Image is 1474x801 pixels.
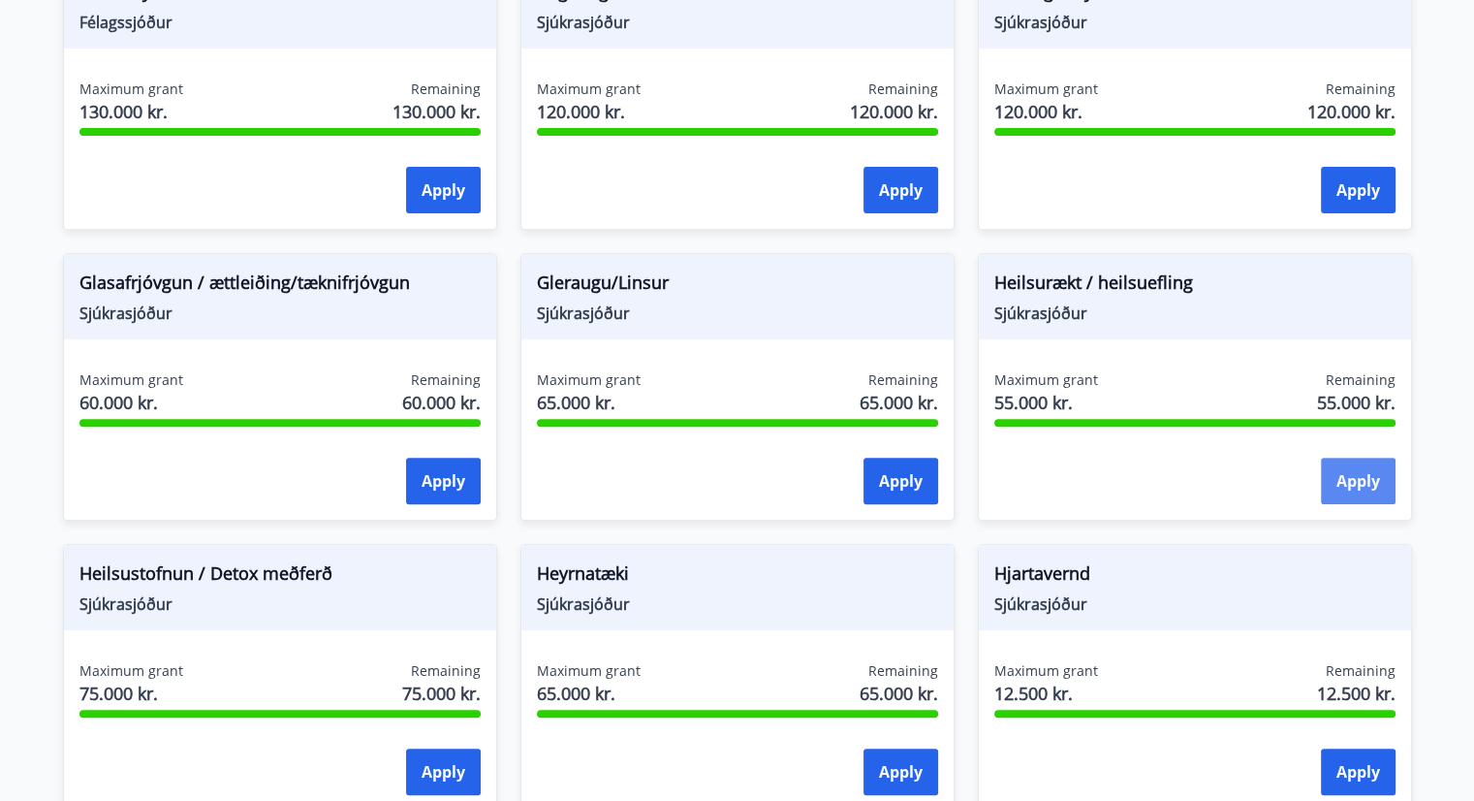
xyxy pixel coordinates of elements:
span: Maximum grant [994,370,1098,390]
button: Apply [406,458,481,504]
span: Remaining [868,370,938,390]
span: Heyrnatæki [537,561,938,593]
span: Sjúkrasjóður [537,303,938,324]
span: 12.500 kr. [994,681,1098,706]
span: Maximum grant [537,370,641,390]
span: 120.000 kr. [1307,99,1396,124]
span: Maximum grant [994,80,1098,99]
span: Sjúkrasjóður [994,593,1396,615]
button: Apply [863,458,938,504]
button: Apply [863,167,938,213]
span: 55.000 kr. [1317,390,1396,415]
button: Apply [1321,749,1396,795]
span: 130.000 kr. [392,99,481,124]
span: Remaining [868,80,938,99]
button: Apply [1321,458,1396,504]
span: 65.000 kr. [537,681,641,706]
span: 12.500 kr. [1317,681,1396,706]
span: 65.000 kr. [537,390,641,415]
span: Sjúkrasjóður [537,12,938,33]
span: Maximum grant [79,661,183,681]
span: Glasafrjóvgun / ættleiðing/tæknifrjóvgun [79,270,481,303]
span: 75.000 kr. [79,681,183,706]
span: 120.000 kr. [994,99,1098,124]
span: Hjartavernd [994,561,1396,593]
span: Remaining [411,661,481,681]
button: Apply [406,749,481,795]
span: Maximum grant [79,80,183,99]
span: Sjúkrasjóður [994,303,1396,324]
button: Apply [406,167,481,213]
span: 130.000 kr. [79,99,183,124]
span: Sjúkrasjóður [79,303,481,324]
span: Sjúkrasjóður [79,593,481,615]
span: Heilsustofnun / Detox meðferð [79,561,481,593]
span: 120.000 kr. [850,99,938,124]
span: Félagssjóður [79,12,481,33]
span: Remaining [868,661,938,681]
span: Remaining [1326,370,1396,390]
span: 65.000 kr. [860,681,938,706]
span: 60.000 kr. [79,390,183,415]
button: Apply [863,749,938,795]
span: 75.000 kr. [402,681,481,706]
span: Sjúkrasjóður [994,12,1396,33]
span: Maximum grant [994,661,1098,681]
span: 65.000 kr. [860,390,938,415]
button: Apply [1321,167,1396,213]
span: Maximum grant [537,661,641,681]
span: 55.000 kr. [994,390,1098,415]
span: Sjúkrasjóður [537,593,938,615]
span: Gleraugu/Linsur [537,270,938,303]
span: Remaining [1326,661,1396,681]
span: Remaining [411,80,481,99]
span: 120.000 kr. [537,99,641,124]
span: Maximum grant [537,80,641,99]
span: Remaining [1326,80,1396,99]
span: 60.000 kr. [402,390,481,415]
span: Maximum grant [79,370,183,390]
span: Remaining [411,370,481,390]
span: Heilsurækt / heilsuefling [994,270,1396,303]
